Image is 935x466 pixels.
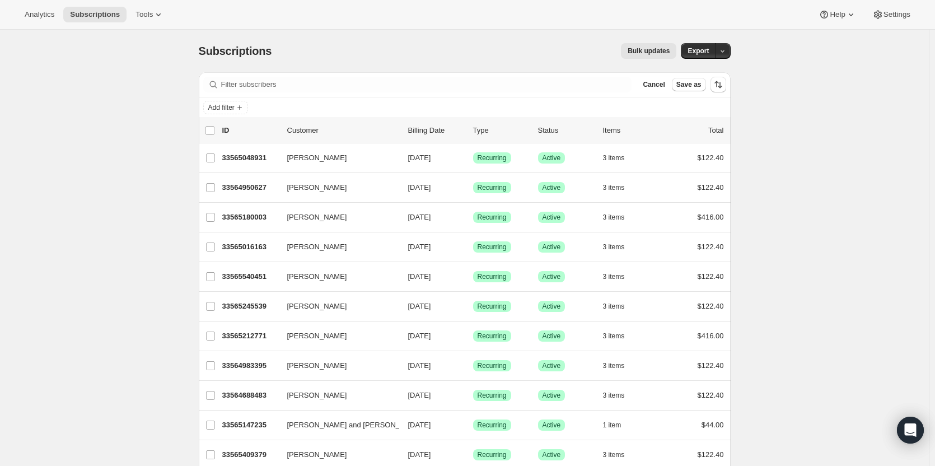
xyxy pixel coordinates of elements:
span: 3 items [603,243,625,251]
p: 33564950627 [222,182,278,193]
button: Help [812,7,863,22]
span: [PERSON_NAME] [287,182,347,193]
span: $122.40 [698,302,724,310]
p: 33564688483 [222,390,278,401]
span: [DATE] [408,183,431,192]
span: Recurring [478,450,507,459]
p: Customer [287,125,399,136]
span: 3 items [603,302,625,311]
span: Active [543,272,561,281]
span: Active [543,421,561,430]
button: Tools [129,7,171,22]
span: $416.00 [698,213,724,221]
span: $122.40 [698,153,724,162]
span: $122.40 [698,272,724,281]
span: Subscriptions [199,45,272,57]
div: 33565048931[PERSON_NAME][DATE]SuccessRecurringSuccessActive3 items$122.40 [222,150,724,166]
p: Billing Date [408,125,464,136]
span: [PERSON_NAME] [287,360,347,371]
span: Recurring [478,391,507,400]
button: Add filter [203,101,248,114]
button: 3 items [603,447,637,463]
span: Active [543,302,561,311]
span: Active [543,361,561,370]
span: [PERSON_NAME] [287,390,347,401]
span: Bulk updates [628,46,670,55]
span: Add filter [208,103,235,112]
span: [PERSON_NAME] [287,152,347,164]
button: [PERSON_NAME] [280,268,392,286]
div: 33565245539[PERSON_NAME][DATE]SuccessRecurringSuccessActive3 items$122.40 [222,299,724,314]
span: [PERSON_NAME] [287,241,347,253]
span: Tools [135,10,153,19]
button: Subscriptions [63,7,127,22]
div: 33565147235[PERSON_NAME] and [PERSON_NAME][DATE]SuccessRecurringSuccessActive1 item$44.00 [222,417,724,433]
span: [DATE] [408,450,431,459]
button: [PERSON_NAME] and [PERSON_NAME] [280,416,392,434]
span: Active [543,243,561,251]
span: [DATE] [408,421,431,429]
span: Analytics [25,10,54,19]
span: $44.00 [702,421,724,429]
button: [PERSON_NAME] [280,386,392,404]
span: 3 items [603,361,625,370]
span: Recurring [478,243,507,251]
span: 1 item [603,421,621,430]
button: Sort the results [710,77,726,92]
span: Help [830,10,845,19]
span: [PERSON_NAME] [287,301,347,312]
span: Recurring [478,361,507,370]
span: [PERSON_NAME] [287,212,347,223]
button: 3 items [603,388,637,403]
span: $122.40 [698,183,724,192]
button: [PERSON_NAME] [280,238,392,256]
span: [DATE] [408,391,431,399]
button: 3 items [603,150,637,166]
span: Active [543,153,561,162]
div: 33565016163[PERSON_NAME][DATE]SuccessRecurringSuccessActive3 items$122.40 [222,239,724,255]
button: Bulk updates [621,43,676,59]
button: [PERSON_NAME] [280,446,392,464]
div: Open Intercom Messenger [897,417,924,444]
p: 33565048931 [222,152,278,164]
button: Cancel [638,78,669,91]
p: Total [708,125,723,136]
p: 33565180003 [222,212,278,223]
span: Active [543,450,561,459]
p: 33565016163 [222,241,278,253]
span: [DATE] [408,213,431,221]
p: ID [222,125,278,136]
span: [DATE] [408,153,431,162]
p: Status [538,125,594,136]
span: Recurring [478,272,507,281]
button: [PERSON_NAME] [280,208,392,226]
button: [PERSON_NAME] [280,179,392,197]
button: 3 items [603,269,637,285]
button: [PERSON_NAME] [280,149,392,167]
button: 3 items [603,358,637,374]
span: Active [543,391,561,400]
span: [DATE] [408,272,431,281]
div: 33565409379[PERSON_NAME][DATE]SuccessRecurringSuccessActive3 items$122.40 [222,447,724,463]
span: [PERSON_NAME] [287,449,347,460]
span: 3 items [603,272,625,281]
span: Recurring [478,183,507,192]
p: 33565147235 [222,420,278,431]
span: $122.40 [698,391,724,399]
p: 33565540451 [222,271,278,282]
button: 3 items [603,328,637,344]
span: $122.40 [698,361,724,370]
div: 33564688483[PERSON_NAME][DATE]SuccessRecurringSuccessActive3 items$122.40 [222,388,724,403]
div: 33565540451[PERSON_NAME][DATE]SuccessRecurringSuccessActive3 items$122.40 [222,269,724,285]
span: $416.00 [698,332,724,340]
span: Recurring [478,213,507,222]
span: [DATE] [408,332,431,340]
span: Active [543,332,561,341]
div: Type [473,125,529,136]
span: [DATE] [408,302,431,310]
span: $122.40 [698,450,724,459]
span: 3 items [603,213,625,222]
span: [PERSON_NAME] [287,271,347,282]
span: 3 items [603,391,625,400]
span: 3 items [603,450,625,459]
